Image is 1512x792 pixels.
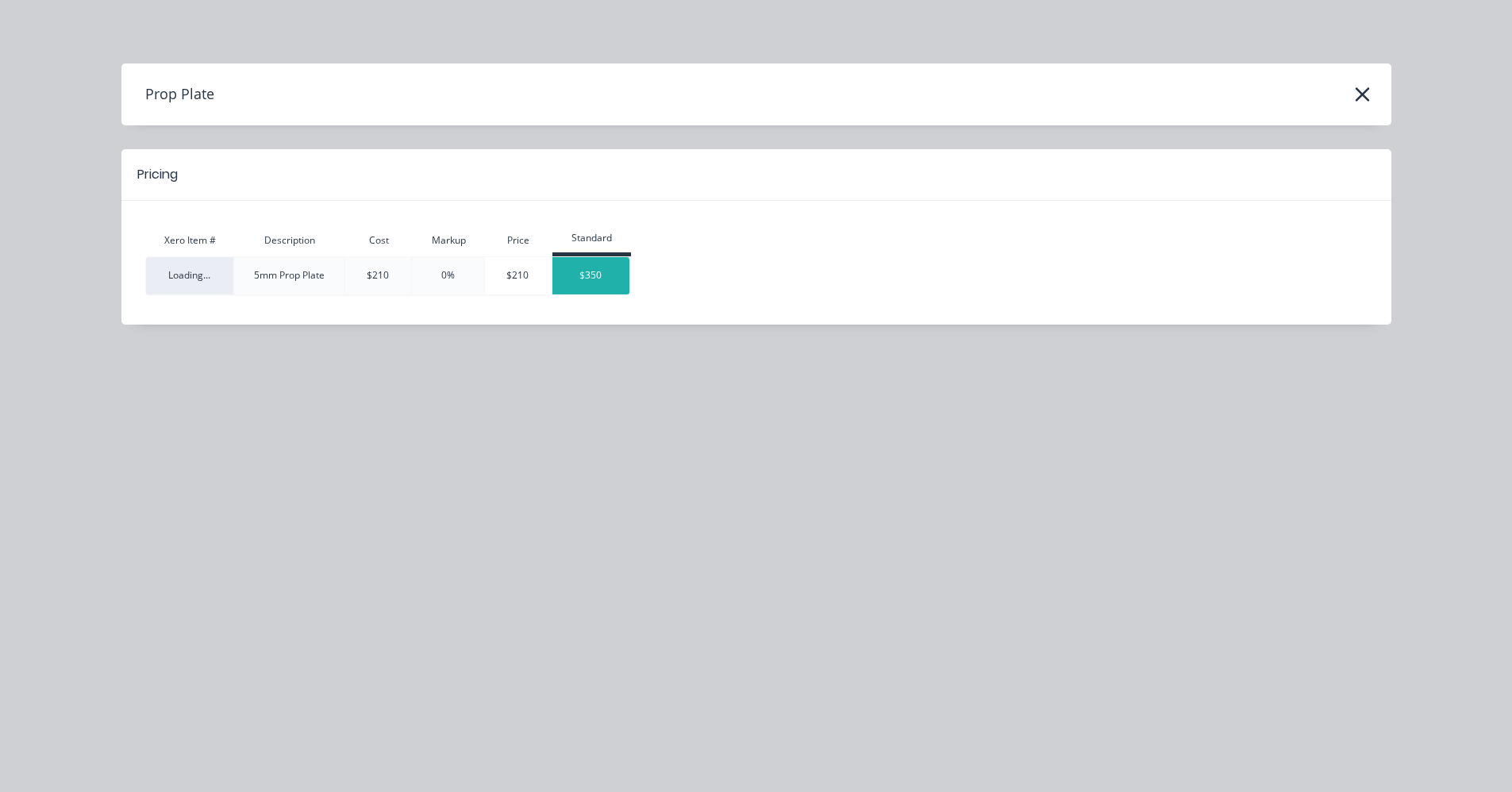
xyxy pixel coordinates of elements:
[235,233,345,248] div: Description
[235,268,344,283] div: 5mm Prop Plate
[137,165,178,184] div: Pricing
[552,231,631,245] div: Standard
[121,79,214,110] h4: Prop Plate
[485,268,551,283] div: $210
[485,233,552,248] div: Price
[552,268,629,283] div: $350
[413,233,485,248] div: Markup
[168,268,210,282] span: Loading...
[145,233,235,248] div: Xero Item #
[413,268,483,283] div: 0%
[345,268,411,283] div: $210
[345,233,413,248] div: Cost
